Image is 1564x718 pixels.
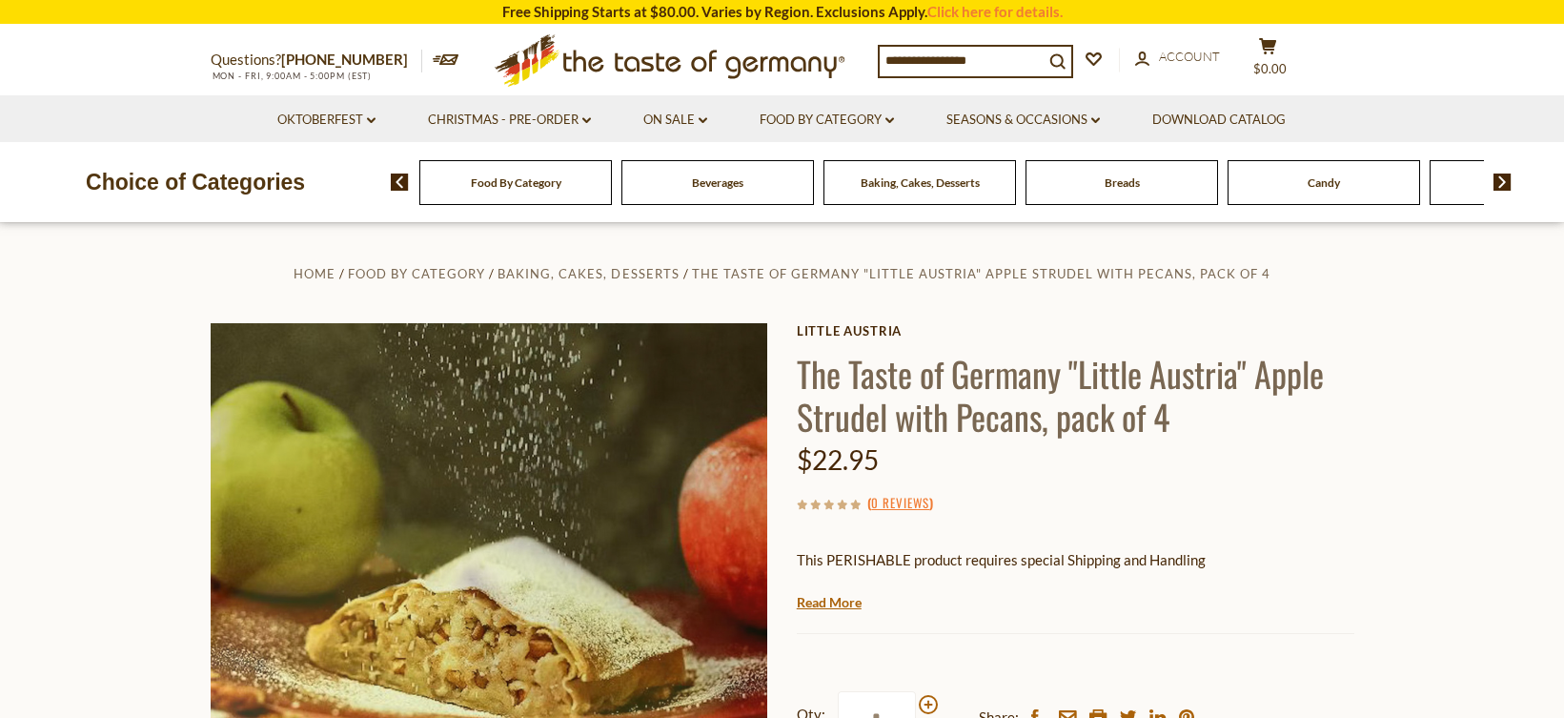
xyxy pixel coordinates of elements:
[797,443,879,476] span: $22.95
[797,593,862,612] a: Read More
[294,266,335,281] a: Home
[211,71,373,81] span: MON - FRI, 9:00AM - 5:00PM (EST)
[211,48,422,72] p: Questions?
[281,51,408,68] a: [PHONE_NUMBER]
[498,266,679,281] a: Baking, Cakes, Desserts
[871,493,929,514] a: 0 Reviews
[1152,110,1286,131] a: Download Catalog
[861,175,980,190] a: Baking, Cakes, Desserts
[1135,47,1220,68] a: Account
[1253,61,1287,76] span: $0.00
[643,110,707,131] a: On Sale
[867,493,933,512] span: ( )
[692,175,743,190] a: Beverages
[1493,174,1512,191] img: next arrow
[797,548,1354,572] p: This PERISHABLE product requires special Shipping and Handling
[277,110,376,131] a: Oktoberfest
[391,174,409,191] img: previous arrow
[1240,37,1297,85] button: $0.00
[428,110,591,131] a: Christmas - PRE-ORDER
[927,3,1063,20] a: Click here for details.
[1308,175,1340,190] a: Candy
[946,110,1100,131] a: Seasons & Occasions
[1159,49,1220,64] span: Account
[348,266,485,281] a: Food By Category
[692,266,1270,281] a: The Taste of Germany "Little Austria" Apple Strudel with Pecans, pack of 4
[1105,175,1140,190] a: Breads
[797,352,1354,438] h1: The Taste of Germany "Little Austria" Apple Strudel with Pecans, pack of 4
[760,110,894,131] a: Food By Category
[471,175,561,190] a: Food By Category
[815,586,1354,610] li: We will ship this product in heat-protective packaging and ice.
[797,323,1354,338] a: little austria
